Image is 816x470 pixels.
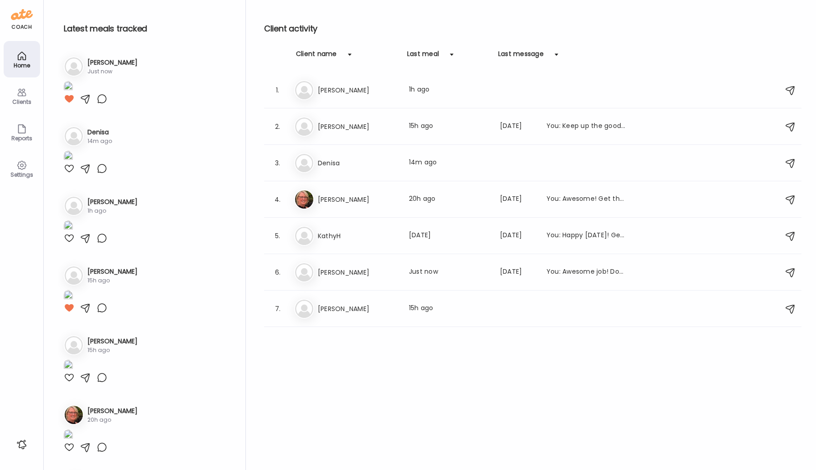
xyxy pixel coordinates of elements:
div: 15h ago [87,346,138,354]
img: bg-avatar-default.svg [295,81,313,99]
img: bg-avatar-default.svg [65,197,83,215]
div: Just now [409,267,489,278]
img: bg-avatar-default.svg [295,300,313,318]
h3: [PERSON_NAME] [318,85,398,96]
img: bg-avatar-default.svg [295,227,313,245]
img: bg-avatar-default.svg [65,266,83,285]
div: 5. [272,230,283,241]
div: 3. [272,158,283,169]
div: [DATE] [500,267,535,278]
div: [DATE] [500,121,535,132]
h2: Client activity [264,22,801,36]
h3: [PERSON_NAME] [87,337,138,346]
div: 6. [272,267,283,278]
div: 15h ago [409,121,489,132]
img: bg-avatar-default.svg [295,117,313,136]
div: You: Keep up the good work! Get that food in! [546,121,627,132]
div: 20h ago [409,194,489,205]
img: bg-avatar-default.svg [295,263,313,281]
h3: [PERSON_NAME] [87,267,138,276]
div: 7. [272,303,283,314]
div: 14m ago [87,137,112,145]
div: Last meal [407,49,439,64]
img: bg-avatar-default.svg [65,57,83,76]
img: avatars%2FahVa21GNcOZO3PHXEF6GyZFFpym1 [295,190,313,209]
img: avatars%2FahVa21GNcOZO3PHXEF6GyZFFpym1 [65,406,83,424]
div: coach [11,23,32,31]
div: 1h ago [409,85,489,96]
img: bg-avatar-default.svg [295,154,313,172]
div: Client name [296,49,337,64]
div: Settings [5,172,38,178]
h3: [PERSON_NAME] [318,303,398,314]
div: Home [5,62,38,68]
h3: [PERSON_NAME] [318,267,398,278]
div: 15h ago [409,303,489,314]
div: 1. [272,85,283,96]
img: images%2FZ3DZsm46RFSj8cBEpbhayiVxPSD3%2FmRX5xXNcJKN3bLCUiCC5%2FvQ1PEXK5fBEpYyxOHmwt_1080 [64,220,73,233]
img: ate [11,7,33,22]
div: You: Happy [DATE]! Get that food/water/sleep in from the past few days [DATE]! Enjoy your weekend! [546,230,627,241]
h3: Denisa [87,128,112,137]
div: Just now [87,67,138,76]
img: bg-avatar-default.svg [65,127,83,145]
div: 1h ago [87,207,138,215]
img: images%2FTWbYycbN6VXame8qbTiqIxs9Hvy2%2FVdB4OaaHHiUBrxFjxdMJ%2F7wYc9OwWwoaqDBPNMR9X_1080 [64,290,73,302]
h3: [PERSON_NAME] [318,194,398,205]
h3: [PERSON_NAME] [87,58,138,67]
div: 4. [272,194,283,205]
img: images%2FahVa21GNcOZO3PHXEF6GyZFFpym1%2FZsdxmyLm8SvLgks9tMdZ%2FSWceyIyVbjWOWblq23kn_1080 [64,429,73,442]
img: images%2FCVHIpVfqQGSvEEy3eBAt9lLqbdp1%2FTSyuNzSYB2fr1NXxTcKJ%2FD593X3mb7fjo4ChzxjRN_1080 [64,81,73,93]
div: 15h ago [87,276,138,285]
div: [DATE] [500,230,535,241]
div: 2. [272,121,283,132]
div: Last message [498,49,544,64]
h3: [PERSON_NAME] [87,197,138,207]
div: Reports [5,135,38,141]
div: You: Awesome! Get that sleep in for [DATE] and [DATE], you're doing great! [546,194,627,205]
div: 14m ago [409,158,489,169]
div: [DATE] [409,230,489,241]
h3: Denisa [318,158,398,169]
div: [DATE] [500,194,535,205]
div: 20h ago [87,416,138,424]
div: Clients [5,99,38,105]
h2: Latest meals tracked [64,22,231,36]
img: bg-avatar-default.svg [65,336,83,354]
div: You: Awesome job! Don't forget to add in sleep and water intake! Keep up the good work! [546,267,627,278]
img: images%2FpjsnEiu7NkPiZqu6a8wFh07JZ2F3%2F4YM3oi1zSE3r7JTORpJz%2FE0GeYM9BkiE6ZqyBTqa9_1080 [64,151,73,163]
img: images%2FMmnsg9FMMIdfUg6NitmvFa1XKOJ3%2FMvfivFFUlFYSKHH4mdRO%2FsQOccUJFyCfZ0nznPvXe_1080 [64,360,73,372]
h3: KathyH [318,230,398,241]
h3: [PERSON_NAME] [318,121,398,132]
h3: [PERSON_NAME] [87,406,138,416]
